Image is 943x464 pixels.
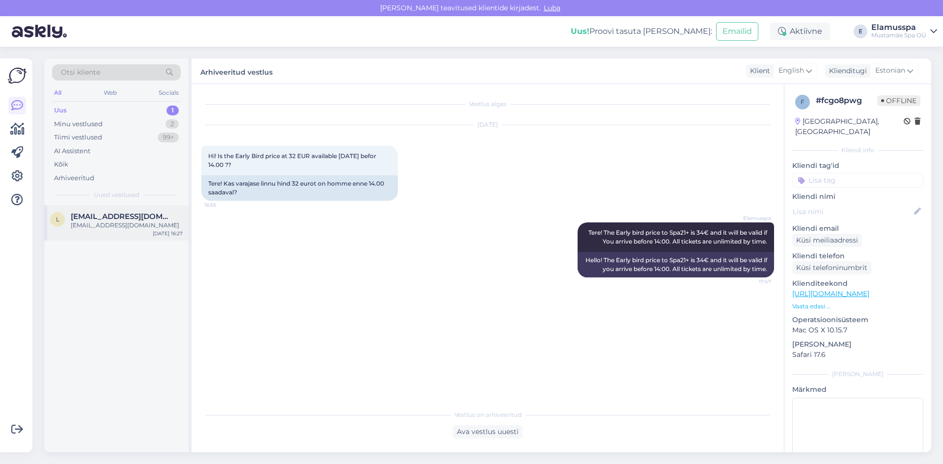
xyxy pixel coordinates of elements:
[166,119,179,129] div: 2
[792,173,923,188] input: Lisa tag
[734,215,771,222] span: Elamusspa
[792,146,923,155] div: Kliendi info
[801,98,804,106] span: f
[204,201,241,209] span: 16:55
[770,23,830,40] div: Aktiivne
[792,325,923,335] p: Mac OS X 10.15.7
[157,86,181,99] div: Socials
[854,25,867,38] div: E
[792,234,862,247] div: Küsi meiliaadressi
[94,191,139,199] span: Uued vestlused
[208,152,378,168] span: Hi! Is the Early Bird price at 32 EUR available [DATE] befor 14.00 ??
[71,212,173,221] span: liis.piirsoo@gmail.com
[816,95,877,107] div: # fcgo8pwg
[871,24,926,31] div: Elamusspa
[588,229,769,245] span: Tere! The Early bird price to Spa21+ is 34€ and it will be valid if You arrive before 14:00. All ...
[793,206,912,217] input: Lisa nimi
[54,160,68,169] div: Kõik
[792,370,923,379] div: [PERSON_NAME]
[571,27,589,36] b: Uus!
[734,278,771,285] span: 17:47
[102,86,119,99] div: Web
[746,66,770,76] div: Klient
[54,119,103,129] div: Minu vestlused
[792,339,923,350] p: [PERSON_NAME]
[778,65,804,76] span: English
[792,302,923,311] p: Vaata edasi ...
[792,251,923,261] p: Kliendi telefon
[56,216,59,223] span: l
[454,410,522,419] span: Vestlus on arhiveeritud
[792,191,923,202] p: Kliendi nimi
[792,261,871,274] div: Küsi telefoninumbrit
[541,3,563,12] span: Luba
[825,66,867,76] div: Klienditugi
[792,350,923,360] p: Safari 17.6
[871,31,926,39] div: Mustamäe Spa OÜ
[54,173,94,183] div: Arhiveeritud
[166,106,179,115] div: 1
[871,24,937,39] a: ElamusspaMustamäe Spa OÜ
[792,223,923,234] p: Kliendi email
[54,106,67,115] div: Uus
[877,95,920,106] span: Offline
[792,289,869,298] a: [URL][DOMAIN_NAME]
[578,252,774,277] div: Hello! The Early bird price to Spa21+ is 34€ and it will be valid if you arrive before 14:00. All...
[792,384,923,395] p: Märkmed
[201,100,774,109] div: Vestlus algas
[153,230,183,237] div: [DATE] 16:27
[201,175,398,201] div: Tere! Kas varajase linnu hind 32 eurot on homme enne 14.00 saadaval?
[792,315,923,325] p: Operatsioonisüsteem
[8,66,27,85] img: Askly Logo
[158,133,179,142] div: 99+
[792,161,923,171] p: Kliendi tag'id
[61,67,100,78] span: Otsi kliente
[792,278,923,289] p: Klienditeekond
[71,221,183,230] div: [EMAIL_ADDRESS][DOMAIN_NAME]
[54,146,90,156] div: AI Assistent
[875,65,905,76] span: Estonian
[54,133,102,142] div: Tiimi vestlused
[571,26,712,37] div: Proovi tasuta [PERSON_NAME]:
[716,22,758,41] button: Emailid
[201,120,774,129] div: [DATE]
[453,425,523,438] div: Ava vestlus uuesti
[200,64,273,78] label: Arhiveeritud vestlus
[795,116,904,137] div: [GEOGRAPHIC_DATA], [GEOGRAPHIC_DATA]
[52,86,63,99] div: All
